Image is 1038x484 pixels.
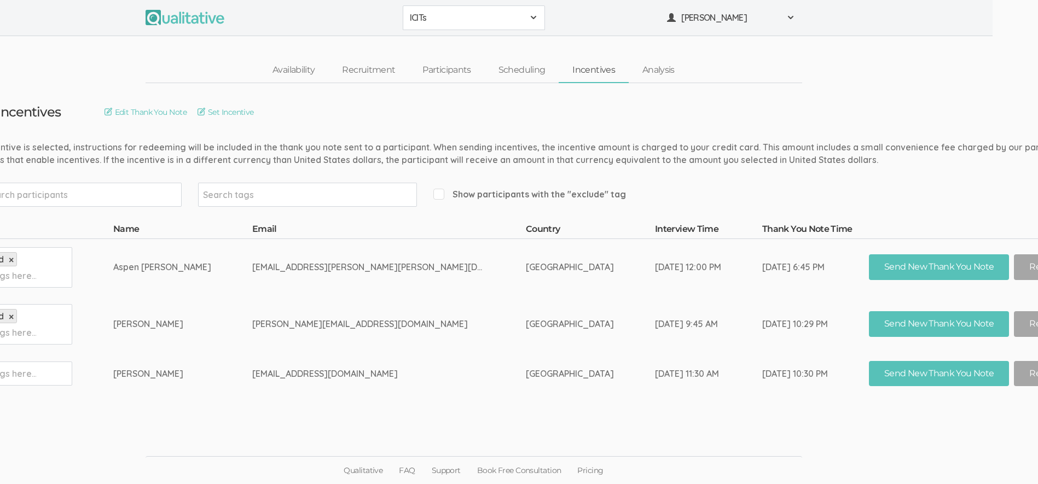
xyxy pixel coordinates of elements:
[146,10,224,25] img: Qualitative
[762,368,828,380] div: [DATE] 10:30 PM
[526,238,655,296] td: [GEOGRAPHIC_DATA]
[252,296,526,353] td: [PERSON_NAME][EMAIL_ADDRESS][DOMAIN_NAME]
[655,238,762,296] td: [DATE] 12:00 PM
[424,457,469,484] a: Support
[9,312,14,322] a: ×
[655,353,762,395] td: [DATE] 11:30 AM
[762,261,828,273] div: [DATE] 6:45 PM
[113,223,252,238] th: Name
[335,457,391,484] a: Qualitative
[526,353,655,395] td: [GEOGRAPHIC_DATA]
[113,238,252,296] td: Aspen [PERSON_NAME]
[391,457,423,484] a: FAQ
[559,59,629,82] a: Incentives
[762,223,869,238] th: Thank You Note Time
[409,59,484,82] a: Participants
[526,296,655,353] td: [GEOGRAPHIC_DATA]
[113,353,252,395] td: [PERSON_NAME]
[655,223,762,238] th: Interview Time
[403,5,545,30] button: ICITs
[655,296,762,353] td: [DATE] 9:45 AM
[198,106,254,118] a: Set Incentive
[410,11,524,24] span: ICITs
[469,457,570,484] a: Book Free Consultation
[252,353,526,395] td: [EMAIL_ADDRESS][DOMAIN_NAME]
[203,188,271,202] input: Search tags
[660,5,802,30] button: [PERSON_NAME]
[252,223,526,238] th: Email
[869,361,1009,387] button: Send New Thank You Note
[629,59,688,82] a: Analysis
[328,59,409,82] a: Recruitment
[105,106,187,118] a: Edit Thank You Note
[569,457,611,484] a: Pricing
[681,11,780,24] span: [PERSON_NAME]
[433,188,626,201] span: Show participants with the "exclude" tag
[113,296,252,353] td: [PERSON_NAME]
[869,311,1009,337] button: Send New Thank You Note
[762,318,828,330] div: [DATE] 10:29 PM
[485,59,559,82] a: Scheduling
[869,254,1009,280] button: Send New Thank You Note
[526,223,655,238] th: Country
[983,431,1038,484] iframe: Chat Widget
[252,238,526,296] td: [EMAIL_ADDRESS][PERSON_NAME][PERSON_NAME][DOMAIN_NAME]
[259,59,328,82] a: Availability
[9,255,14,265] a: ×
